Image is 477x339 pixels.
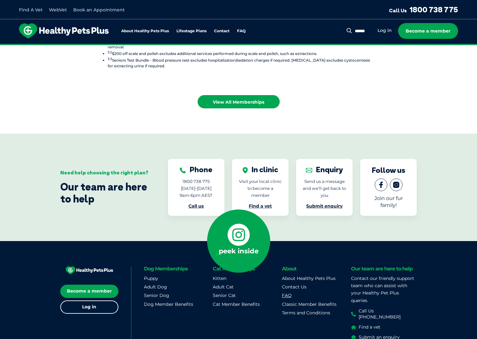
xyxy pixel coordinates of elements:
[237,29,246,33] a: FAQ
[351,308,417,320] a: Call Us [PHONE_NUMBER]
[249,203,272,209] a: Find a vet
[306,167,312,173] img: Enquiry
[144,293,169,298] a: Senior Dog
[144,266,210,271] h6: Dog Memberships
[144,284,167,290] a: Adult Dog
[180,167,186,173] img: Phone
[282,284,307,290] a: Contact Us
[282,293,292,298] a: FAQ
[282,266,348,271] h6: About
[60,300,118,314] a: Log in
[239,179,282,198] span: Visit your local clinic to become a member
[144,301,193,307] a: Dog Member Benefits
[19,7,43,13] a: Find A Vet
[306,165,343,174] div: Enquiry
[182,179,210,184] span: 1800 738 775
[180,165,212,174] div: Phone
[176,29,206,33] a: Lifestage Plans
[19,23,109,39] img: hpp-logo
[213,293,236,298] a: Senior Cat
[213,301,260,307] a: Cat Member Benefits
[213,275,226,281] a: Kitten
[213,284,234,290] a: Adult Cat
[49,7,67,13] a: WebVet
[306,203,343,209] a: Submit enquiry
[198,95,280,108] a: View all Memberships
[351,275,417,304] p: Contact our friendly support team who can assist with your Healthy Pet Plus queries.
[378,27,392,33] a: Log in
[372,166,405,175] div: Follow us
[398,23,458,39] a: Become a member
[389,5,458,14] a: Call Us1800 738 775
[282,310,330,316] a: Terms and Conditions
[108,57,112,61] sup: 3.3
[303,179,346,198] span: Send us a message and we'll get back to you
[345,27,353,34] button: Search
[282,301,337,307] a: Classic Member Benefits
[242,167,248,173] img: In clinic
[367,195,410,209] p: Join our fur family!
[351,266,413,271] h6: Our team are here to help
[108,57,376,69] li: Seniors Test Bundle - Blood pressure test excludes hospitalization/sedation charges if required. ...
[242,165,278,174] div: In clinic
[180,193,212,198] span: 9am-6pm AEST
[121,44,356,50] span: Proactive, preventative wellness program designed to keep your pet healthier and happier for longer
[351,324,417,330] a: Find a vet
[214,29,230,33] a: Contact
[359,324,380,330] span: Find a vet
[213,266,279,271] h6: Cat Memberships
[66,266,113,275] img: HEALTHY PETS PLUS
[219,246,259,257] p: peek inside
[60,181,149,205] div: Our team are here to help
[108,50,376,57] li: $200 off scale and polish excludes additional services performed during scale and polish, such as...
[181,186,212,191] span: [DATE]-[DATE]
[60,170,149,176] div: Need help choosing the right plan?
[60,285,118,298] a: Become a member
[188,203,204,209] a: Call us
[389,7,407,14] span: Call Us
[108,50,112,54] sup: 3.2
[144,275,158,281] a: Puppy
[282,275,336,281] a: About Healthy Pets Plus
[73,7,125,13] a: Book an Appointment
[121,29,169,33] a: About Healthy Pets Plus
